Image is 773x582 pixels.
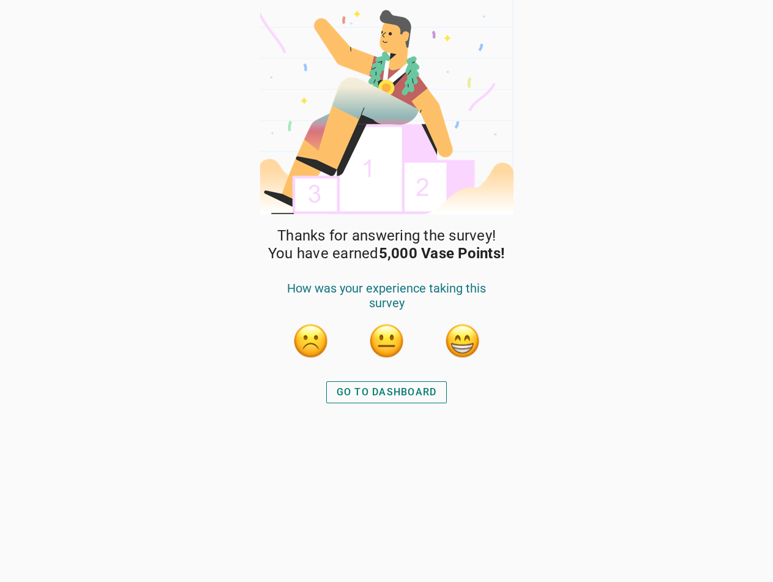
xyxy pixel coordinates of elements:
strong: 5,000 Vase Points! [379,245,506,262]
div: GO TO DASHBOARD [337,385,437,400]
span: You have earned [268,245,505,263]
span: Thanks for answering the survey! [277,227,496,245]
button: GO TO DASHBOARD [326,381,447,403]
div: How was your experience taking this survey [273,281,501,323]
